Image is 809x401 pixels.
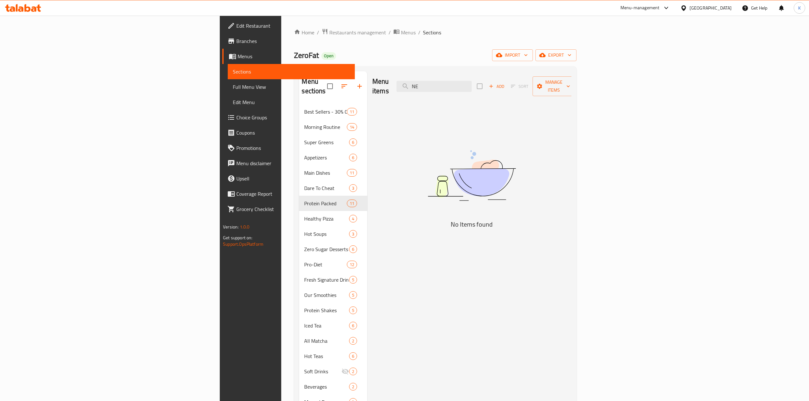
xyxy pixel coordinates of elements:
[304,154,349,161] div: Appetizers
[347,123,357,131] div: items
[304,322,349,329] span: Iced Tea
[798,4,801,11] span: K
[299,348,367,364] div: Hot Teas6
[299,303,367,318] div: Protein Shakes5
[304,169,347,177] span: Main Dishes
[304,200,347,207] div: Protein Packed
[304,276,349,284] span: Fresh Signature Drinks
[299,119,367,135] div: Morning Routine14
[304,261,347,268] span: Pro-Diet
[223,234,252,242] span: Get support on:
[347,109,357,115] span: 11
[299,135,367,150] div: Super Greens6
[349,306,357,314] div: items
[304,138,349,146] span: Super Greens
[349,215,357,222] div: items
[304,352,349,360] span: Hot Teas
[372,77,389,96] h2: Menu items
[294,28,576,37] nav: breadcrumb
[401,29,416,36] span: Menus
[238,53,350,60] span: Menus
[304,291,349,299] span: Our Smoothies
[486,81,507,91] span: Add item
[349,291,357,299] div: items
[299,287,367,303] div: Our Smoothies5
[341,368,349,375] svg: Inactive section
[690,4,732,11] div: [GEOGRAPHIC_DATA]
[236,205,350,213] span: Grocery Checklist
[349,307,357,313] span: 5
[349,277,357,283] span: 5
[222,171,355,186] a: Upsell
[423,29,441,36] span: Sections
[236,175,350,182] span: Upsell
[533,76,575,96] button: Manage items
[349,139,357,145] span: 6
[233,68,350,75] span: Sections
[349,369,357,375] span: 2
[236,144,350,152] span: Promotions
[620,4,660,12] div: Menu-management
[349,138,357,146] div: items
[304,337,349,345] div: All Matcha
[349,368,357,375] div: items
[347,124,357,130] span: 14
[347,262,357,268] span: 12
[349,155,357,161] span: 6
[337,79,352,94] span: Sort sections
[488,83,505,90] span: Add
[222,110,355,125] a: Choice Groups
[236,22,350,30] span: Edit Restaurant
[393,28,416,37] a: Menus
[236,37,350,45] span: Branches
[299,318,367,333] div: Iced Tea6
[233,98,350,106] span: Edit Menu
[236,159,350,167] span: Menu disclaimer
[347,108,357,116] div: items
[347,261,357,268] div: items
[538,78,570,94] span: Manage items
[349,322,357,329] div: items
[222,201,355,217] a: Grocery Checklist
[222,156,355,171] a: Menu disclaimer
[222,18,355,33] a: Edit Restaurant
[304,108,347,116] div: Best Sellers - 30% Off
[352,79,367,94] button: Add section
[222,125,355,140] a: Coupons
[299,333,367,348] div: All Matcha2
[349,184,357,192] div: items
[329,29,386,36] span: Restaurants management
[233,83,350,91] span: Full Menu View
[304,230,349,238] span: Hot Soups
[299,104,367,119] div: Best Sellers - 30% Off11
[222,186,355,201] a: Coverage Report
[349,383,357,390] div: items
[349,338,357,344] span: 2
[349,292,357,298] span: 5
[299,272,367,287] div: Fresh Signature Drinks5
[304,184,349,192] span: Dare To Cheat
[222,33,355,49] a: Branches
[304,383,349,390] span: Beverages
[304,215,349,222] span: Healthy Pizza
[392,133,551,218] img: dish.svg
[304,123,347,131] div: Morning Routine
[349,323,357,329] span: 6
[228,95,355,110] a: Edit Menu
[236,114,350,121] span: Choice Groups
[304,368,341,375] span: Soft Drinks
[228,79,355,95] a: Full Menu View
[223,240,263,248] a: Support.OpsPlatform
[299,379,367,394] div: Beverages2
